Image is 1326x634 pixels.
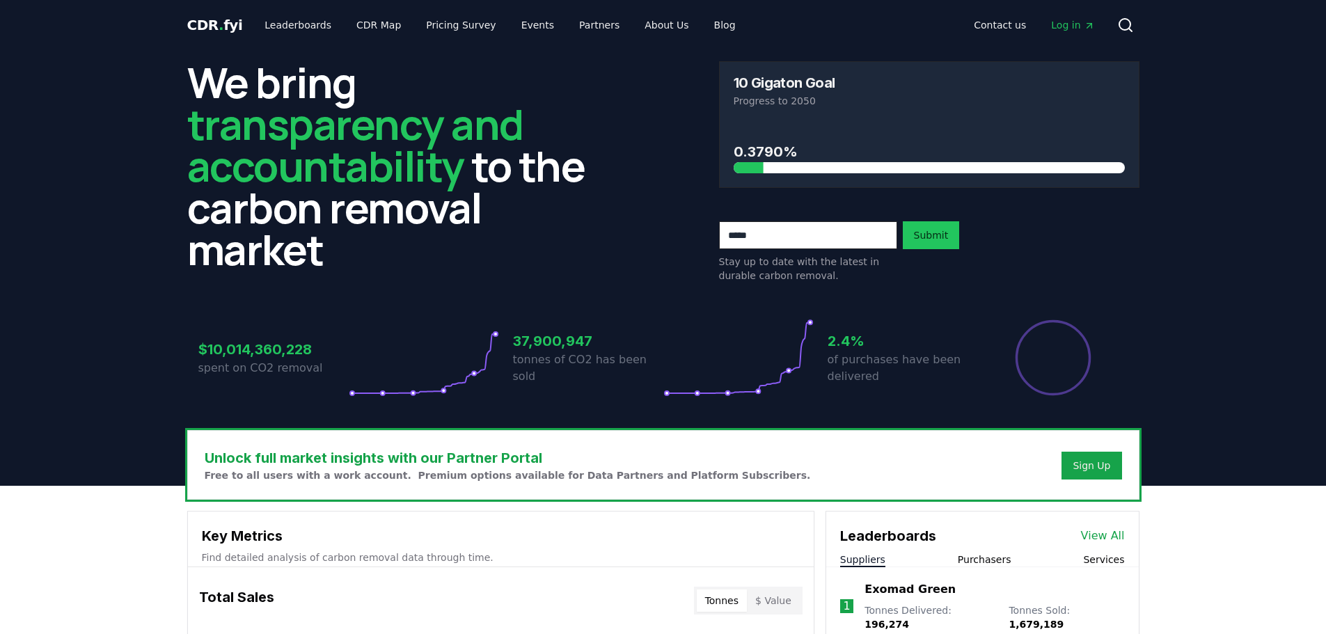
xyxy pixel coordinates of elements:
button: $ Value [747,589,800,612]
h3: 2.4% [828,331,978,351]
a: Partners [568,13,631,38]
p: of purchases have been delivered [828,351,978,385]
a: About Us [633,13,700,38]
a: Pricing Survey [415,13,507,38]
span: transparency and accountability [187,95,523,194]
p: spent on CO2 removal [198,360,349,377]
span: 1,679,189 [1009,619,1064,630]
p: 1 [843,598,850,615]
button: Submit [903,221,960,249]
p: Stay up to date with the latest in durable carbon removal. [719,255,897,283]
span: 196,274 [865,619,909,630]
p: Find detailed analysis of carbon removal data through time. [202,550,800,564]
div: Percentage of sales delivered [1014,319,1092,397]
button: Services [1083,553,1124,566]
nav: Main [963,13,1105,38]
p: tonnes of CO2 has been sold [513,351,663,385]
p: Progress to 2050 [734,94,1125,108]
a: CDR.fyi [187,15,243,35]
a: Blog [703,13,747,38]
p: Free to all users with a work account. Premium options available for Data Partners and Platform S... [205,468,811,482]
span: . [219,17,223,33]
h3: $10,014,360,228 [198,339,349,360]
a: Contact us [963,13,1037,38]
h3: Leaderboards [840,525,936,546]
h3: Total Sales [199,587,274,615]
h2: We bring to the carbon removal market [187,61,608,270]
button: Tonnes [697,589,747,612]
a: Events [510,13,565,38]
h3: 0.3790% [734,141,1125,162]
button: Purchasers [958,553,1011,566]
a: View All [1081,528,1125,544]
h3: 37,900,947 [513,331,663,351]
span: CDR fyi [187,17,243,33]
h3: Unlock full market insights with our Partner Portal [205,447,811,468]
a: Log in [1040,13,1105,38]
h3: 10 Gigaton Goal [734,76,835,90]
a: Leaderboards [253,13,342,38]
a: Sign Up [1073,459,1110,473]
p: Tonnes Delivered : [865,603,995,631]
button: Sign Up [1061,452,1121,480]
button: Suppliers [840,553,885,566]
h3: Key Metrics [202,525,800,546]
a: CDR Map [345,13,412,38]
a: Exomad Green [865,581,956,598]
nav: Main [253,13,746,38]
span: Log in [1051,18,1094,32]
p: Tonnes Sold : [1009,603,1124,631]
